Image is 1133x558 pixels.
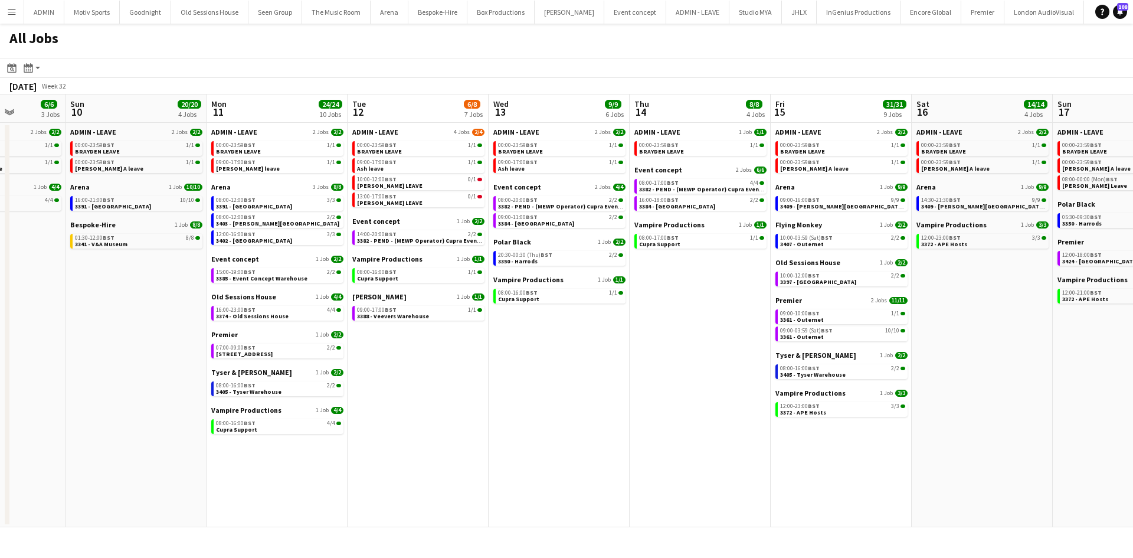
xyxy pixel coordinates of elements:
[1036,184,1049,191] span: 9/9
[171,1,248,24] button: Old Sessions House
[895,184,908,191] span: 9/9
[186,159,194,165] span: 1/1
[634,128,680,136] span: ADMIN - LEAVE
[493,182,626,237] div: Event concept2 Jobs4/408:00-20:00BST2/23382 - PEND - (MEWP Operator) Cupra Event Day09:00-11:00BS...
[916,182,1049,191] a: Arena1 Job9/9
[921,240,967,248] span: 3372 - APE Hosts
[1113,5,1127,19] a: 108
[921,165,990,172] span: Chris A leave
[609,214,617,220] span: 2/2
[357,175,482,189] a: 10:00-12:00BST0/1[PERSON_NAME] LEAVE
[667,196,679,204] span: BST
[639,148,684,155] span: BRAYDEN LEAVE
[31,129,47,136] span: 2 Jobs
[211,128,343,136] a: ADMIN - LEAVE2 Jobs2/2
[498,159,538,165] span: 09:00-17:00
[216,220,339,227] span: 3403 - Burgess Park
[493,128,626,136] a: ADMIN - LEAVE2 Jobs2/2
[498,197,538,203] span: 08:00-20:00
[184,184,202,191] span: 10/10
[70,220,202,229] a: Bespoke-Hire1 Job8/8
[634,220,705,229] span: Vampire Productions
[639,180,679,186] span: 08:00-17:00
[667,179,679,187] span: BST
[1062,159,1102,165] span: 00:00-23:59
[541,251,552,259] span: BST
[357,158,482,172] a: 09:00-17:00BST1/1Ash leave
[357,159,397,165] span: 09:00-17:00
[216,148,261,155] span: BRAYDEN LEAVE
[357,237,492,244] span: 3382 - PEND - (MEWP Operator) Cupra Event Day
[498,142,538,148] span: 00:00-23:59
[895,129,908,136] span: 2/2
[613,129,626,136] span: 2/2
[808,141,820,149] span: BST
[891,197,899,203] span: 9/9
[70,128,116,136] span: ADMIN - LEAVE
[211,182,343,254] div: Arena3 Jobs8/808:00-12:00BST3/33391 - [GEOGRAPHIC_DATA]08:00-12:00BST2/23403 - [PERSON_NAME][GEOG...
[244,230,256,238] span: BST
[493,237,626,275] div: Polar Black1 Job2/220:30-00:30 (Thu)BST2/23350 - Harrods
[1021,221,1034,229] span: 1 Job
[75,142,114,148] span: 00:00-23:59
[949,141,961,149] span: BST
[244,158,256,166] span: BST
[357,148,402,155] span: BRAYDEN LEAVE
[667,234,679,242] span: BST
[313,129,329,136] span: 2 Jobs
[216,165,280,172] span: Chris Lane leave
[45,142,53,148] span: 1/1
[454,129,470,136] span: 4 Jobs
[639,197,679,203] span: 16:00-18:00
[780,159,820,165] span: 00:00-23:59
[493,237,626,246] a: Polar Black1 Job2/2
[750,197,758,203] span: 2/2
[921,197,961,203] span: 14:30-21:30
[780,165,849,172] span: Chris A leave
[357,141,482,155] a: 00:00-23:59BST1/1BRAYDEN LEAVE
[526,158,538,166] span: BST
[916,128,1049,136] a: ADMIN - LEAVE2 Jobs2/2
[780,196,905,210] a: 09:00-16:00BST9/93409 - [PERSON_NAME][GEOGRAPHIC_DATA] ([GEOGRAPHIC_DATA] Car))
[216,142,256,148] span: 00:00-23:59
[666,1,729,24] button: ADMIN - LEAVE
[961,1,1004,24] button: Premier
[385,158,397,166] span: BST
[780,141,905,155] a: 00:00-23:59BST1/1BRAYDEN LEAVE
[24,1,64,24] button: ADMIN
[64,1,120,24] button: Motiv Sports
[216,197,256,203] span: 08:00-12:00
[75,234,200,247] a: 01:30-12:00BST8/83341 - V&A Museum
[357,192,482,206] a: 13:00-17:00BST0/1[PERSON_NAME] LEAVE
[216,237,292,244] span: 3402 - Old Royal Naval College
[352,128,398,136] span: ADMIN - LEAVE
[775,128,908,136] a: ADMIN - LEAVE2 Jobs2/2
[609,159,617,165] span: 1/1
[780,234,905,247] a: 10:00-03:59 (Sat)BST2/23407 - Outernet
[498,220,574,227] span: 3384 - Somerset House
[750,142,758,148] span: 1/1
[1004,1,1084,24] button: London AudioVisual
[609,142,617,148] span: 1/1
[70,220,116,229] span: Bespoke-Hire
[1062,177,1118,182] span: 08:00-00:00 (Mon)
[493,182,626,191] a: Event concept2 Jobs4/4
[327,197,335,203] span: 3/3
[780,158,905,172] a: 00:00-23:59BST1/1[PERSON_NAME] A leave
[468,194,476,200] span: 0/1
[634,165,767,220] div: Event concept2 Jobs6/608:00-17:00BST4/43382 - PEND - (MEWP Operator) Cupra Event Day16:00-18:00BS...
[1090,141,1102,149] span: BST
[1036,129,1049,136] span: 2/2
[75,159,114,165] span: 00:00-23:59
[75,141,200,155] a: 00:00-23:59BST1/1BRAYDEN LEAVE
[190,129,202,136] span: 2/2
[357,194,397,200] span: 13:00-17:00
[408,1,467,24] button: Bespoke-Hire
[498,214,538,220] span: 09:00-11:00
[921,158,1046,172] a: 00:00-23:59BST1/1[PERSON_NAME] A leave
[493,128,539,136] span: ADMIN - LEAVE
[244,213,256,221] span: BST
[327,142,335,148] span: 1/1
[1018,129,1034,136] span: 2 Jobs
[1062,142,1102,148] span: 00:00-23:59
